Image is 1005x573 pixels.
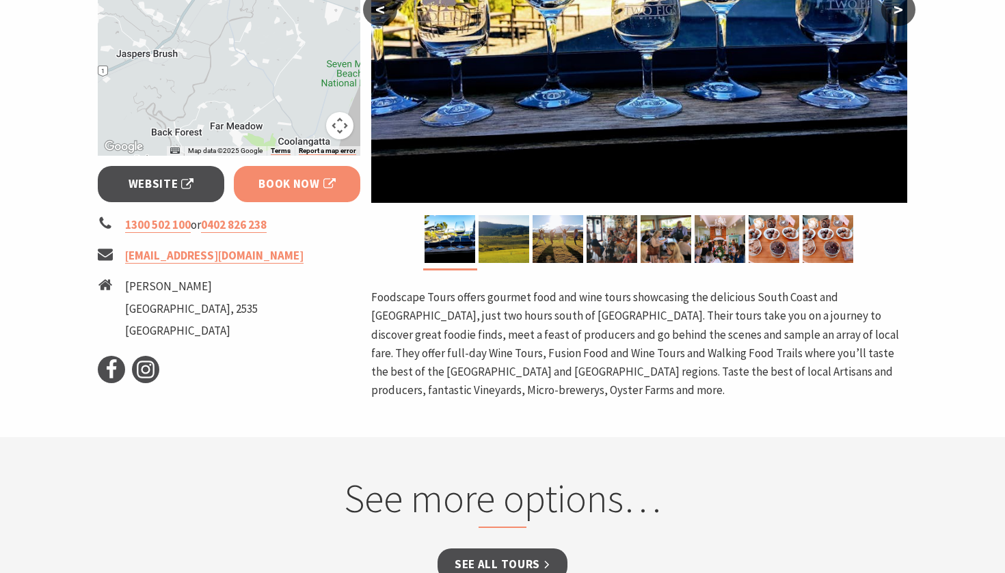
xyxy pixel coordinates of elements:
[101,138,146,156] img: Google
[258,175,336,193] span: Book Now
[479,215,529,263] img: Vineyards
[125,248,304,264] a: [EMAIL_ADDRESS][DOMAIN_NAME]
[129,175,194,193] span: Website
[425,215,475,263] img: Vineyards with beautiful views
[299,147,356,155] a: Report a map error
[371,288,907,400] p: Foodscape Tours offers gourmet food and wine tours showcasing the delicious South Coast and [GEOG...
[125,322,258,340] li: [GEOGRAPHIC_DATA]
[188,147,263,154] span: Map data ©2025 Google
[201,217,267,233] a: 0402 826 238
[803,215,853,263] img: Chocolate Tasting
[234,166,360,202] a: Book Now
[749,215,799,263] img: Chocolate Tasting
[170,146,180,156] button: Keyboard shortcuts
[326,112,353,139] button: Map camera controls
[125,277,258,296] li: [PERSON_NAME]
[242,475,764,528] h2: See more options…
[533,215,583,263] img: Friends
[125,300,258,318] li: [GEOGRAPHIC_DATA], 2535
[587,215,637,263] img: Tea Tasting
[98,216,360,234] li: or
[641,215,691,263] img: Wine Tasting
[271,147,291,155] a: Terms (opens in new tab)
[695,215,745,263] img: Foodie Tasting
[98,166,224,202] a: Website
[125,217,191,233] a: 1300 502 100
[101,138,146,156] a: Open this area in Google Maps (opens a new window)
